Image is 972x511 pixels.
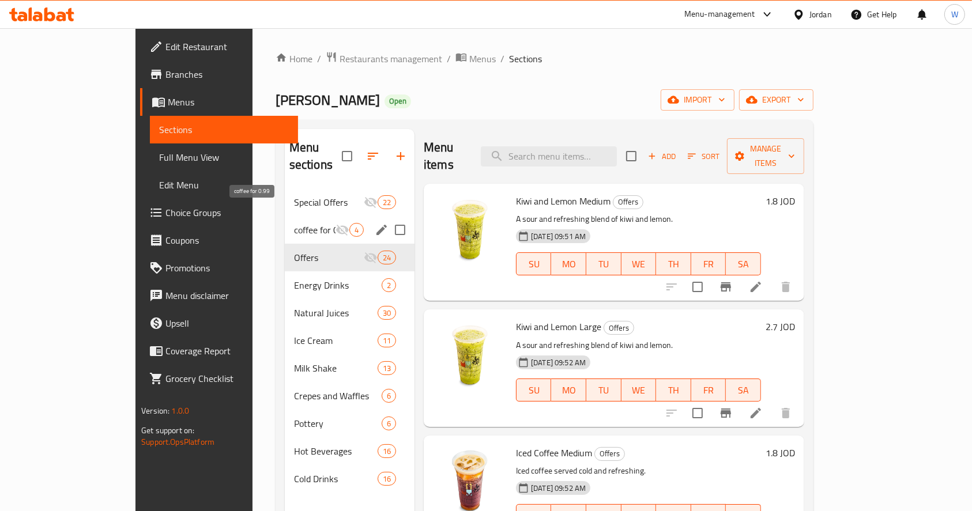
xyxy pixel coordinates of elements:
[294,389,382,403] span: Crepes and Waffles
[481,146,617,166] input: search
[294,472,378,486] div: Cold Drinks
[294,361,378,375] span: Milk Shake
[378,252,395,263] span: 24
[551,252,586,275] button: MO
[433,319,507,392] img: Kiwi and Lemon Large
[140,337,298,365] a: Coverage Report
[749,280,763,294] a: Edit menu item
[736,142,795,171] span: Manage items
[766,193,795,209] h6: 1.8 JOD
[712,273,740,301] button: Branch-specific-item
[378,195,396,209] div: items
[378,361,396,375] div: items
[326,51,442,66] a: Restaurants management
[385,94,411,108] div: Open
[586,252,621,275] button: TU
[516,444,592,461] span: Iced Coffee Medium
[521,256,547,272] span: SU
[285,465,415,493] div: Cold Drinks16
[656,252,691,275] button: TH
[140,88,298,116] a: Menus
[691,378,726,402] button: FR
[340,52,442,66] span: Restaurants management
[382,417,396,430] div: items
[359,142,387,170] span: Sort sections
[382,389,396,403] div: items
[526,483,590,494] span: [DATE] 09:52 AM
[285,188,415,216] div: Special Offers22
[685,275,710,299] span: Select to update
[285,382,415,410] div: Crepes and Waffles6
[643,147,680,165] span: Add item
[626,256,652,272] span: WE
[378,363,395,374] span: 13
[378,472,396,486] div: items
[621,378,657,402] button: WE
[335,144,359,168] span: Select all sections
[294,417,382,430] span: Pottery
[159,123,289,137] span: Sections
[140,226,298,254] a: Coupons
[521,382,547,399] span: SU
[165,289,289,302] span: Menu disclaimer
[150,116,298,143] a: Sections
[509,52,542,66] span: Sections
[604,321,634,335] span: Offers
[276,51,813,66] nav: breadcrumb
[809,8,832,21] div: Jordan
[165,206,289,219] span: Choice Groups
[739,89,813,111] button: export
[294,334,378,347] div: Ice Cream
[140,365,298,392] a: Grocery Checklist
[382,280,395,291] span: 2
[382,418,395,429] span: 6
[516,212,761,226] p: A sour and refreshing blend of kiwi and lemon.
[141,403,169,418] span: Version:
[373,221,390,239] button: edit
[276,87,380,113] span: [PERSON_NAME]
[551,378,586,402] button: MO
[285,354,415,382] div: Milk Shake13
[951,8,958,21] span: W
[168,95,289,109] span: Menus
[387,142,415,170] button: Add section
[285,410,415,437] div: Pottery6
[556,382,582,399] span: MO
[556,256,582,272] span: MO
[159,150,289,164] span: Full Menu View
[772,273,800,301] button: delete
[378,335,395,346] span: 11
[165,261,289,275] span: Promotions
[285,437,415,465] div: Hot Beverages16
[349,223,364,237] div: items
[336,223,349,237] svg: Inactive section
[621,252,657,275] button: WE
[165,67,289,81] span: Branches
[294,195,364,209] span: Special Offers
[294,278,382,292] div: Energy Drinks
[150,171,298,199] a: Edit Menu
[294,223,336,237] span: coffee for 0.99
[516,318,601,335] span: Kiwi and Lemon Large
[364,195,378,209] svg: Inactive section
[378,251,396,264] div: items
[469,52,496,66] span: Menus
[378,306,396,320] div: items
[385,96,411,106] span: Open
[140,199,298,226] a: Choice Groups
[646,150,677,163] span: Add
[691,252,726,275] button: FR
[619,144,643,168] span: Select section
[685,401,710,425] span: Select to update
[165,233,289,247] span: Coupons
[661,382,687,399] span: TH
[140,254,298,282] a: Promotions
[766,319,795,335] h6: 2.7 JOD
[500,52,504,66] li: /
[516,338,761,353] p: A sour and refreshing blend of kiwi and lemon.
[661,256,687,272] span: TH
[382,391,395,402] span: 6
[591,382,617,399] span: TU
[656,378,691,402] button: TH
